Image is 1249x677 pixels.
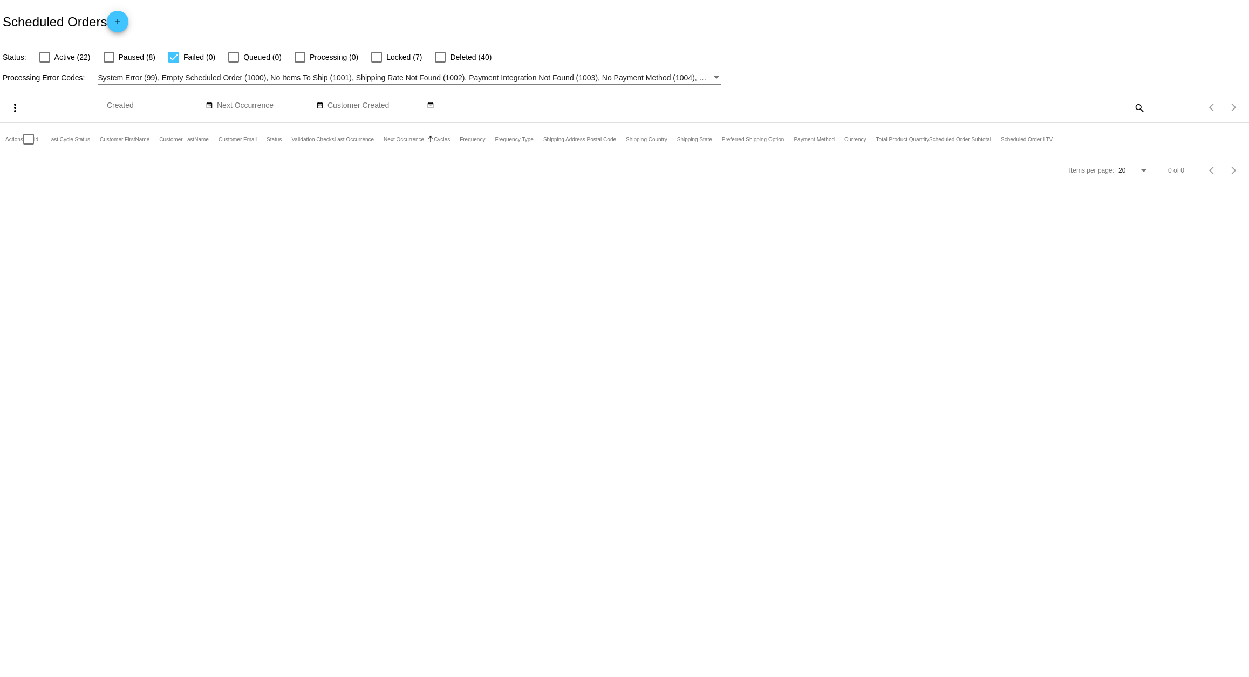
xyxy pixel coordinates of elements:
button: Change sorting for LastOccurrenceUtc [335,136,374,142]
button: Next page [1223,97,1245,118]
div: Items per page: [1069,167,1114,174]
button: Change sorting for Cycles [434,136,450,142]
span: Status: [3,53,26,61]
button: Next page [1223,160,1245,181]
mat-select: Filter by Processing Error Codes [98,71,721,85]
button: Change sorting for ShippingPostcode [543,136,616,142]
mat-select: Items per page: [1118,167,1149,175]
button: Change sorting for CurrencyIso [844,136,866,142]
button: Change sorting for NextOccurrenceUtc [384,136,424,142]
button: Change sorting for Subtotal [929,136,991,142]
button: Change sorting for CustomerLastName [159,136,209,142]
mat-header-cell: Total Product Quantity [876,123,929,155]
button: Change sorting for PaymentMethod.Type [794,136,835,142]
input: Customer Created [327,101,425,110]
button: Change sorting for Id [34,136,38,142]
button: Change sorting for LifetimeValue [1001,136,1053,142]
button: Change sorting for PreferredShippingOption [722,136,784,142]
mat-icon: date_range [316,101,324,110]
mat-icon: date_range [206,101,213,110]
button: Change sorting for LastProcessingCycleId [48,136,90,142]
button: Change sorting for CustomerEmail [219,136,257,142]
button: Change sorting for FrequencyType [495,136,534,142]
span: Queued (0) [243,51,282,64]
button: Change sorting for Status [267,136,282,142]
span: Active (22) [54,51,91,64]
button: Change sorting for Frequency [460,136,485,142]
mat-icon: date_range [427,101,434,110]
button: Change sorting for CustomerFirstName [100,136,149,142]
div: 0 of 0 [1168,167,1184,174]
input: Next Occurrence [217,101,314,110]
button: Change sorting for ShippingState [677,136,712,142]
span: Processing Error Codes: [3,73,85,82]
input: Created [107,101,204,110]
mat-icon: search [1132,99,1145,116]
mat-header-cell: Actions [5,123,23,155]
span: Processing (0) [310,51,358,64]
button: Change sorting for ShippingCountry [626,136,667,142]
span: Deleted (40) [450,51,492,64]
span: Paused (8) [119,51,155,64]
span: Locked (7) [386,51,422,64]
button: Previous page [1202,97,1223,118]
span: Failed (0) [183,51,215,64]
mat-icon: more_vert [9,101,22,114]
button: Previous page [1202,160,1223,181]
h2: Scheduled Orders [3,11,128,32]
mat-icon: add [111,18,124,31]
span: 20 [1118,167,1125,174]
mat-header-cell: Validation Checks [291,123,334,155]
